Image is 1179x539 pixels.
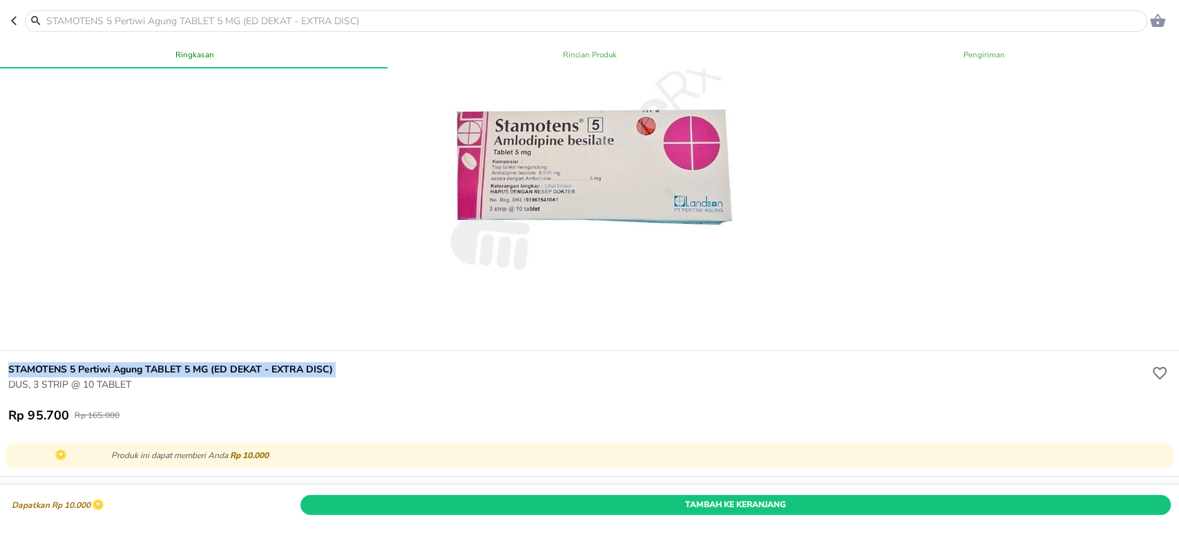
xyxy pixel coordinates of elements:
[795,48,1173,62] span: Pengiriman
[8,377,1149,392] p: DUS, 3 STRIP @ 10 TABLET
[300,494,1171,514] button: Tambah Ke Keranjang
[111,449,1164,462] p: Produk ini dapat memberi Anda
[8,500,90,510] p: Dapatkan Rp 10.000
[8,362,1149,377] h6: STAMOTENS 5 Pertiwi Agung TABLET 5 MG (ED DEKAT - EXTRA DISC)
[311,497,1160,511] span: Tambah Ke Keranjang
[45,14,1144,28] input: STAMOTENS 5 Pertiwi Agung TABLET 5 MG (ED DEKAT - EXTRA DISC)
[8,407,69,424] p: Rp 95.700
[75,410,119,421] p: Rp 165.000
[230,450,269,461] span: Rp 10.000
[401,48,779,62] span: Rincian Produk
[6,48,384,62] span: Ringkasan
